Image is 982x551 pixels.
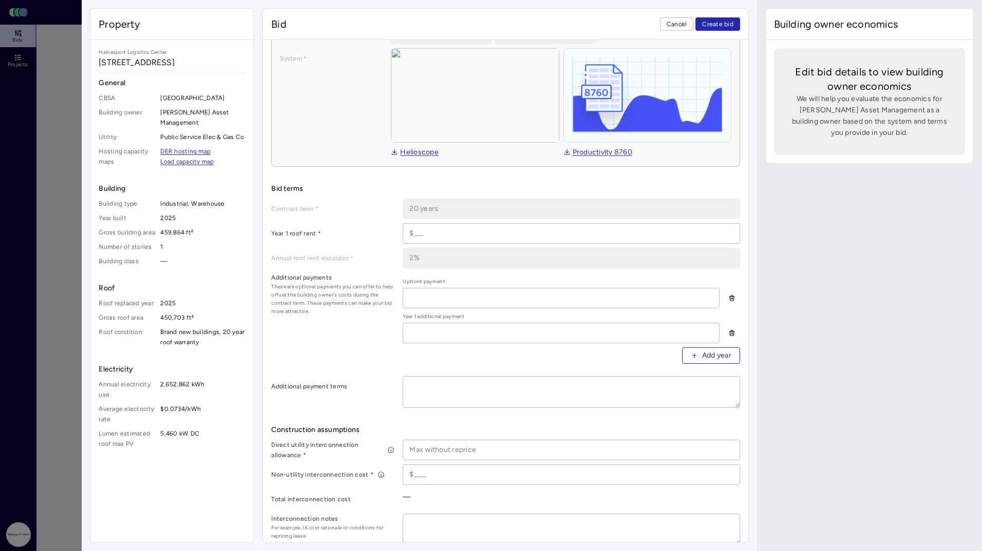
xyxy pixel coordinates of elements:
input: $____ [403,465,739,484]
button: Cancel [660,17,694,31]
span: We will help you evaluate the economics for [PERSON_NAME] Asset Management as a building owner ba... [790,93,949,139]
span: Property [99,17,140,31]
span: [STREET_ADDRESS] [99,56,245,69]
label: Direct utility interconnection allowance * [271,440,394,460]
span: 2025 [160,213,245,223]
span: Number of stories [99,242,156,252]
span: Lumen estimated roof max PV [99,428,156,449]
span: CBSA [99,93,156,103]
span: Add year [702,350,731,361]
a: Helioscope [391,147,439,158]
label: Total interconnection cost [271,494,394,504]
span: Annual electricity use [99,379,156,400]
a: Productivity 8760 [563,147,632,158]
span: Utility [99,132,156,142]
label: Interconnection notes [271,514,394,524]
span: 1 [160,242,245,252]
span: Building type [99,199,156,209]
span: Bid [271,17,286,31]
button: Add year [682,347,740,364]
span: Upfront payment [403,278,719,286]
span: [PERSON_NAME] Asset Management [160,107,245,128]
span: Year built [99,213,156,223]
span: Edit bid details to view building owner economics [790,65,949,93]
span: Building owner economics [774,17,898,31]
span: Roof [99,283,245,294]
span: Average electricity rate [99,404,156,424]
span: — [160,256,245,266]
span: 459,864 ft² [160,227,245,238]
a: Load capacity map [160,156,214,167]
span: Create bid [702,19,733,29]
span: 2,652,862 kWh [160,379,245,400]
span: Cancel [667,19,687,29]
label: Additional payments [271,272,394,283]
input: __ years [403,199,739,219]
span: Gross building area [99,227,156,238]
span: For example, IX cost rationale or conditions for repricing lease [271,524,394,540]
span: Building owner [99,107,156,128]
span: [GEOGRAPHIC_DATA] [160,93,245,103]
span: $0.0734/kWh [160,404,245,424]
label: Non-utility interconnection cost * [271,469,394,480]
img: helioscope-8760-1D3KBreE.png [564,49,731,142]
a: DER hosting map [160,146,211,156]
span: 5,460 kW DC [160,428,245,449]
div: — [403,489,740,505]
span: General [99,77,245,89]
span: Hainesport Logistics Center [99,48,245,56]
span: Roof condition [99,327,156,347]
span: Brand new buildings, 20 year roof warranty [160,327,245,347]
span: Building [99,183,245,194]
img: view [391,48,559,143]
label: Contract term * [271,204,394,214]
span: 2025 [160,298,245,308]
span: Bid terms [271,183,740,194]
span: Roof replaced year [99,298,156,308]
span: Construction assumptions [271,424,740,436]
span: Hosting capacity maps [99,146,156,167]
label: Annual roof rent escalator * [271,253,394,263]
span: Electricity [99,364,245,375]
span: These are optional payments you can offer to help offset the building owner's costs during the co... [271,283,394,316]
span: 450,703 ft² [160,312,245,323]
span: Gross roof area [99,312,156,323]
label: Year 1 roof rent * [271,228,394,239]
span: Year 1 additional payment [403,312,719,321]
input: Max without reprice [403,440,739,460]
span: Industrial, Warehouse [160,199,245,209]
button: Create bid [695,17,740,31]
input: _% [403,248,739,268]
label: Additional payment terms [271,381,394,391]
span: Building class [99,256,156,266]
input: $___ [403,224,739,243]
span: Public Service Elec & Gas Co [160,132,245,142]
label: System * [280,53,383,64]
